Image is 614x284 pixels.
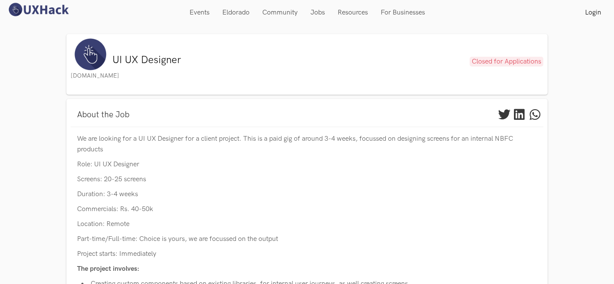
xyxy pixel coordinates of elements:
a: Events [183,4,216,21]
p: Part-time/Full-time: Choice is yours, we are focussed on the output [77,234,537,244]
a: Jobs [304,4,331,21]
a: Login [579,4,608,22]
a: Community [256,4,304,21]
p: Project starts: Immediately [77,249,537,259]
p: Duration: 3-4 weeks [77,189,537,200]
a: About the Job [71,107,136,122]
p: Role: UI UX Designer [77,159,537,170]
a: [DOMAIN_NAME] [71,72,119,79]
p: We are looking for a UI UX Designer for a client project. This is a paid gig of around 3-4 weeks,... [77,133,537,155]
p: Location: Remote [77,219,537,229]
img: UXHack logo [75,38,106,70]
h3: UI UX Designer [112,54,344,66]
p: Screens: 20-25 screens [77,174,537,185]
span: Closed for Applications [470,57,543,67]
a: Eldorado [216,4,256,21]
p: Commercials: Rs. 40-50k [77,204,537,214]
a: For Businesses [374,4,431,21]
span: The project involves: [77,265,139,273]
img: UXHack logo [6,2,70,17]
a: Resources [331,4,374,21]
